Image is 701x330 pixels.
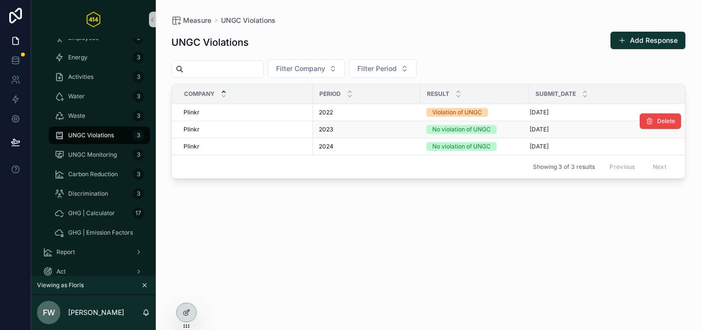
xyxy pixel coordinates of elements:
[276,64,325,73] span: Filter Company
[319,143,415,150] a: 2024
[49,127,150,144] a: UNGC Violations3
[535,90,576,98] span: Submit_date
[184,126,200,133] span: Plinkr
[530,126,549,133] p: [DATE]
[426,125,523,134] a: No violation of UNGC
[319,109,415,116] a: 2022
[184,109,200,116] span: Plinkr
[68,131,114,139] span: UNGC Violations
[319,109,333,116] span: 2022
[68,73,93,81] span: Activities
[132,188,144,200] div: 3
[31,39,156,276] div: scrollable content
[37,243,150,261] a: Report
[319,126,333,133] span: 2023
[87,12,100,27] img: App logo
[49,107,150,125] a: Waste3
[49,49,150,66] a: Energy3
[426,108,523,117] a: Violation of UNGC
[68,112,85,120] span: Waste
[132,149,144,161] div: 3
[132,168,144,180] div: 3
[184,143,200,150] span: Plinkr
[183,16,211,25] span: Measure
[171,16,211,25] a: Measure
[319,126,415,133] a: 2023
[432,142,491,151] div: No violation of UNGC
[184,109,307,116] a: Plinkr
[68,151,117,159] span: UNGC Monitoring
[221,16,276,25] a: UNGC Violations
[432,125,491,134] div: No violation of UNGC
[349,59,417,78] button: Select Button
[184,143,307,150] a: Plinkr
[43,307,55,318] span: FW
[132,71,144,83] div: 3
[132,91,144,102] div: 3
[37,263,150,280] a: Act
[56,248,75,256] span: Report
[640,113,681,129] button: Delete
[68,229,133,237] span: GHG | Emission Factors
[56,268,66,275] span: Act
[68,54,88,61] span: Energy
[530,109,549,116] p: [DATE]
[37,281,84,289] span: Viewing as Floris
[268,59,345,78] button: Select Button
[426,142,523,151] a: No violation of UNGC
[184,126,307,133] a: Plinkr
[184,90,215,98] span: Company
[319,143,333,150] span: 2024
[49,68,150,86] a: Activities3
[319,90,341,98] span: Period
[49,204,150,222] a: GHG | Calculator17
[68,170,118,178] span: Carbon Reduction
[49,185,150,202] a: Discrimination3
[432,108,482,117] div: Violation of UNGC
[49,88,150,105] a: Water3
[49,146,150,164] a: UNGC Monitoring3
[68,92,85,100] span: Water
[530,143,681,150] a: [DATE]
[68,190,108,198] span: Discrimination
[610,32,685,49] button: Add Response
[68,209,115,217] span: GHG | Calculator
[132,110,144,122] div: 3
[427,90,449,98] span: Result
[657,117,675,125] span: Delete
[530,109,681,116] a: [DATE]
[530,126,681,133] a: [DATE]
[49,165,150,183] a: Carbon Reduction3
[533,163,595,171] span: Showing 3 of 3 results
[530,143,549,150] p: [DATE]
[132,207,144,219] div: 17
[49,224,150,241] a: GHG | Emission Factors
[132,52,144,63] div: 3
[171,36,249,49] h1: UNGC Violations
[68,308,124,317] p: [PERSON_NAME]
[132,129,144,141] div: 3
[357,64,397,73] span: Filter Period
